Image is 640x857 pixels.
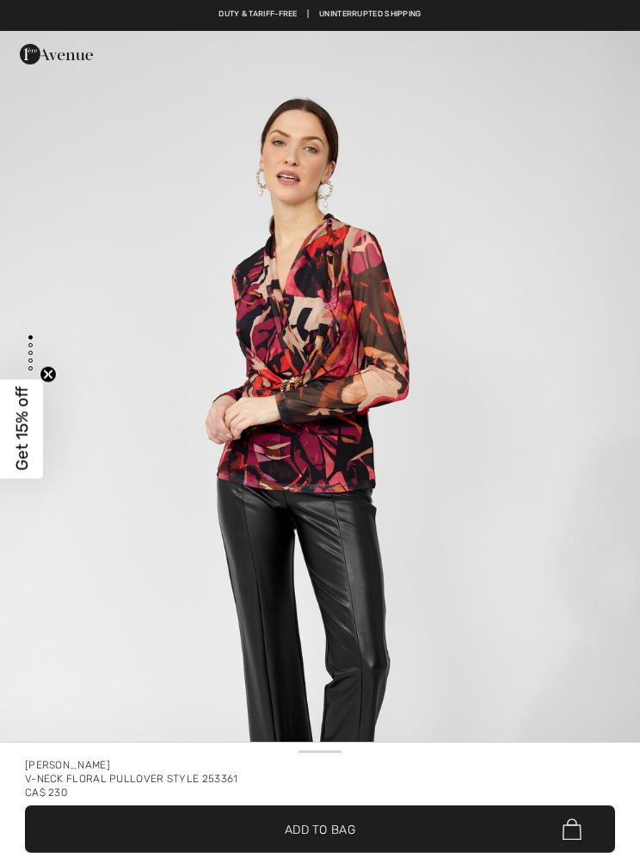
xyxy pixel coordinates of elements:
[40,365,57,383] button: Close teaser
[25,758,615,772] div: [PERSON_NAME]
[25,787,67,799] span: CA$ 230
[12,387,32,471] span: Get 15% off
[285,820,355,838] span: Add to Bag
[25,772,615,786] div: V-neck Floral Pullover Style 253361
[20,37,93,71] img: 1ère Avenue
[20,46,93,61] a: 1ère Avenue
[563,818,582,841] img: Bag.svg
[25,805,615,853] button: Add to Bag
